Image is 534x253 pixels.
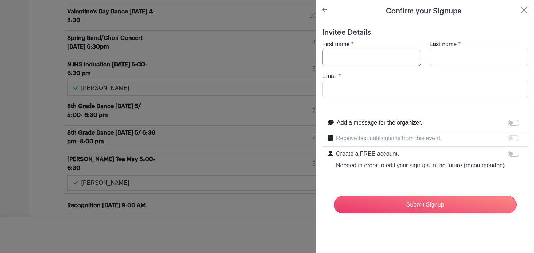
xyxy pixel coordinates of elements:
h5: Confirm your Signups [386,6,461,17]
p: Needed in order to edit your signups in the future (recommended). [336,161,506,170]
label: Last name [430,40,457,49]
h5: Invitee Details [322,28,528,37]
label: First name [322,40,350,49]
label: Add a message for the organizer. [337,118,422,127]
label: Receive text notifications from this event. [336,134,442,143]
label: Email [322,72,337,81]
input: Submit Signup [334,196,517,213]
p: Create a FREE account. [336,150,506,158]
button: Close [519,6,528,15]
